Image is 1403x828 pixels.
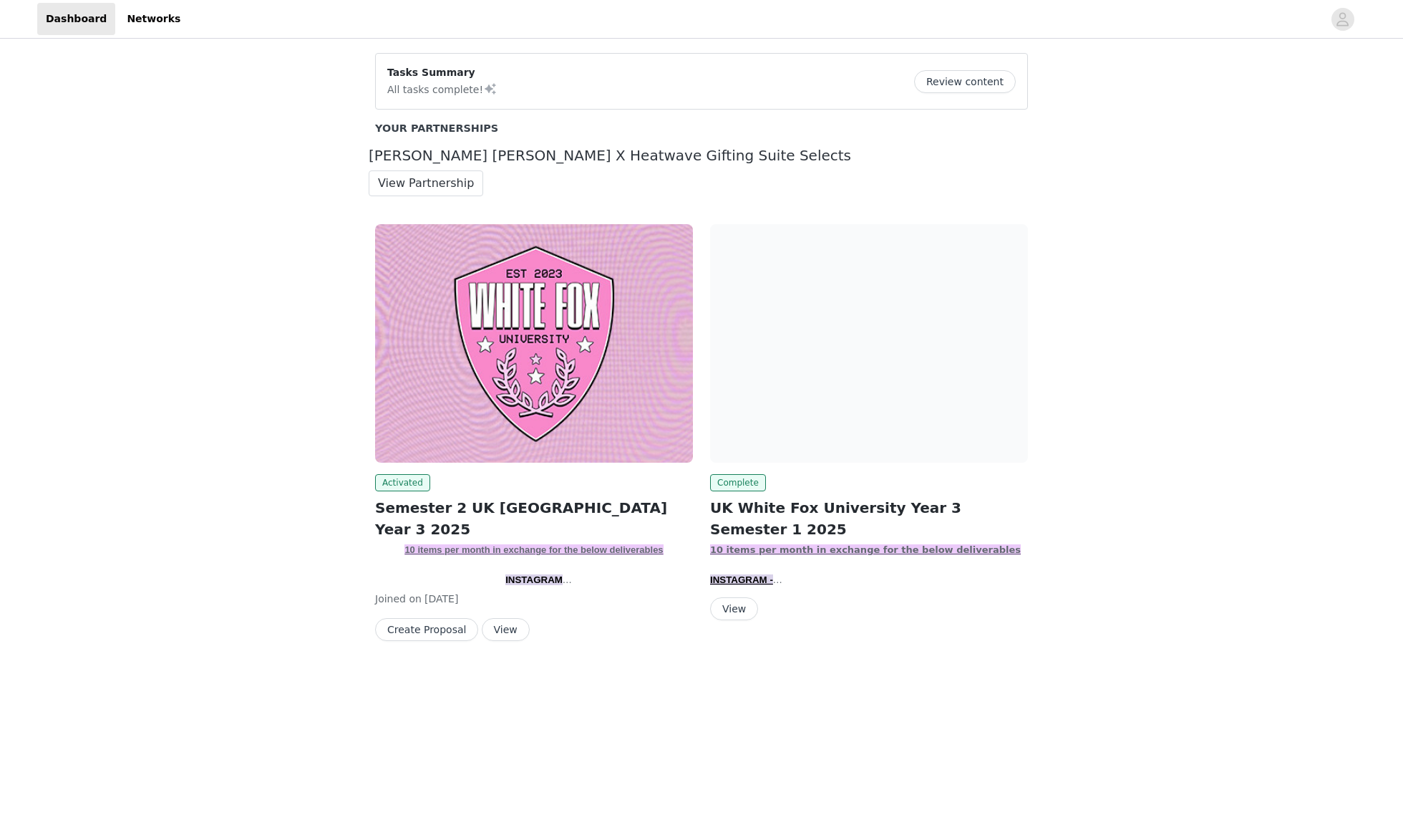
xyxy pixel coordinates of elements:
h2: Semester 2 UK [GEOGRAPHIC_DATA] Year 3 2025 [375,497,693,540]
button: Create Proposal [375,618,478,641]
p: All tasks complete! [387,80,497,97]
a: Networks [118,3,189,35]
img: White Fox Boutique UK [710,224,1028,463]
img: White Fox Boutique UK [375,224,693,463]
button: View Partnership [369,170,483,196]
span: Joined on [375,593,422,605]
strong: 10 items per month in exchange for the below deliverables [710,544,1021,555]
div: avatar [1336,8,1349,31]
button: View [482,618,530,641]
span: INSTAGRAM - [710,574,773,585]
a: Dashboard [37,3,115,35]
h2: UK White Fox University Year 3 Semester 1 2025 [710,497,1028,540]
strong: 10 items per month in exchange for the below deliverables [404,544,663,555]
a: View [482,625,530,635]
div: Your Partnerships [375,121,1028,137]
p: Tasks Summary [387,65,497,80]
a: View [710,604,758,615]
span: Activated [375,474,430,491]
button: Review content [914,70,1016,93]
span: INSTAGRAM [505,574,563,585]
div: [PERSON_NAME] [PERSON_NAME] X Heatwave Gifting Suite Selects [369,148,1034,164]
button: View [710,597,758,620]
span: Complete [710,474,766,491]
span: [DATE] [424,593,458,605]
